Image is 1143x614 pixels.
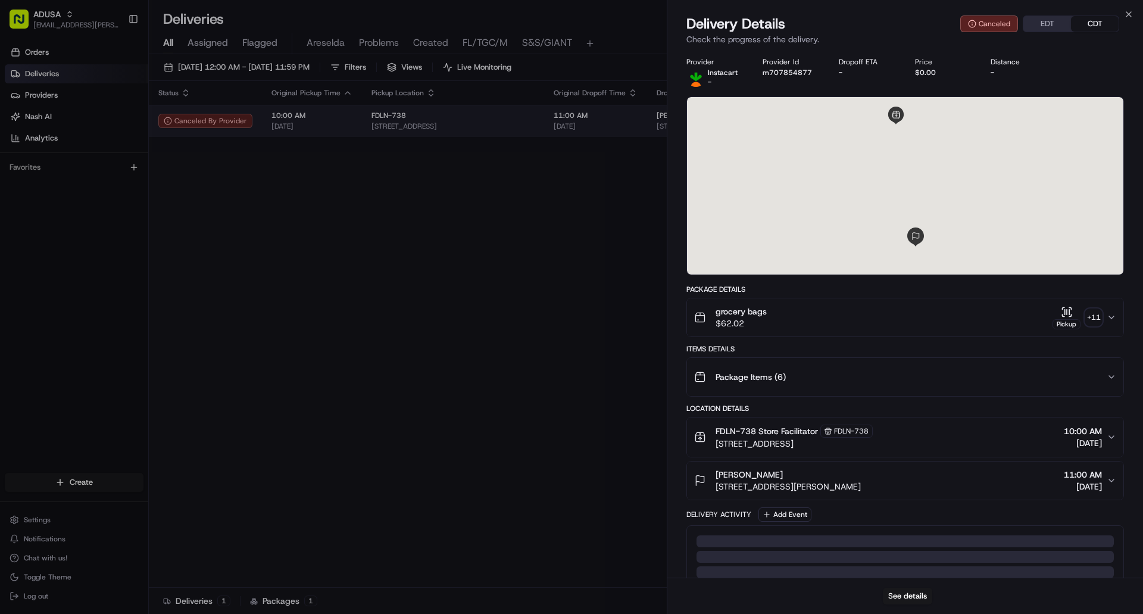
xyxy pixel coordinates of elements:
span: FDLN-738 [834,426,869,436]
div: Distance [991,57,1048,67]
div: Provider [686,57,744,67]
div: 💻 [101,174,110,183]
button: m707854877 [763,68,812,77]
span: 10:00 AM [1064,425,1102,437]
div: Start new chat [40,114,195,126]
button: grocery bags$62.02Pickup+11 [687,298,1123,336]
span: Instacart [708,68,738,77]
p: Check the progress of the delivery. [686,33,1124,45]
span: [STREET_ADDRESS] [716,438,873,450]
button: Add Event [758,507,811,522]
span: Package Items ( 6 ) [716,371,786,383]
div: Price [915,57,972,67]
div: Items Details [686,344,1124,354]
p: Welcome 👋 [12,48,217,67]
button: Package Items (6) [687,358,1123,396]
img: Nash [12,12,36,36]
button: CDT [1071,16,1119,32]
button: EDT [1023,16,1071,32]
span: [DATE] [1064,437,1102,449]
button: Pickup+11 [1053,306,1102,329]
a: 💻API Documentation [96,168,196,189]
button: Start new chat [202,117,217,132]
button: FDLN-738 Store FacilitatorFDLN-738[STREET_ADDRESS]10:00 AM[DATE] [687,417,1123,457]
span: FDLN-738 Store Facilitator [716,425,818,437]
button: [PERSON_NAME][STREET_ADDRESS][PERSON_NAME]11:00 AM[DATE] [687,462,1123,500]
span: 11:00 AM [1064,469,1102,481]
div: $0.00 [915,68,972,77]
a: 📗Knowledge Base [7,168,96,189]
div: Pickup [1053,319,1080,329]
span: - [708,77,711,87]
button: Pickup [1053,306,1080,329]
span: Delivery Details [686,14,785,33]
span: Pylon [118,202,144,211]
span: [DATE] [1064,481,1102,493]
div: Location Details [686,404,1124,413]
div: - [839,68,896,77]
div: We're available if you need us! [40,126,151,135]
button: See details [883,588,932,604]
div: Delivery Activity [686,510,751,519]
input: Clear [31,77,196,89]
div: 📗 [12,174,21,183]
div: Package Details [686,285,1124,294]
button: Canceled [960,15,1018,32]
span: grocery bags [716,306,767,317]
div: + 11 [1085,309,1102,326]
img: 1736555255976-a54dd68f-1ca7-489b-9aae-adbdc363a1c4 [12,114,33,135]
a: Powered byPylon [84,201,144,211]
span: $62.02 [716,317,767,329]
span: API Documentation [113,173,191,185]
img: profile_instacart_ahold_partner.png [686,68,705,87]
div: Provider Id [763,57,820,67]
span: Knowledge Base [24,173,91,185]
span: [STREET_ADDRESS][PERSON_NAME] [716,481,861,493]
div: Dropoff ETA [839,57,896,67]
span: [PERSON_NAME] [716,469,783,481]
div: - [991,68,1048,77]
